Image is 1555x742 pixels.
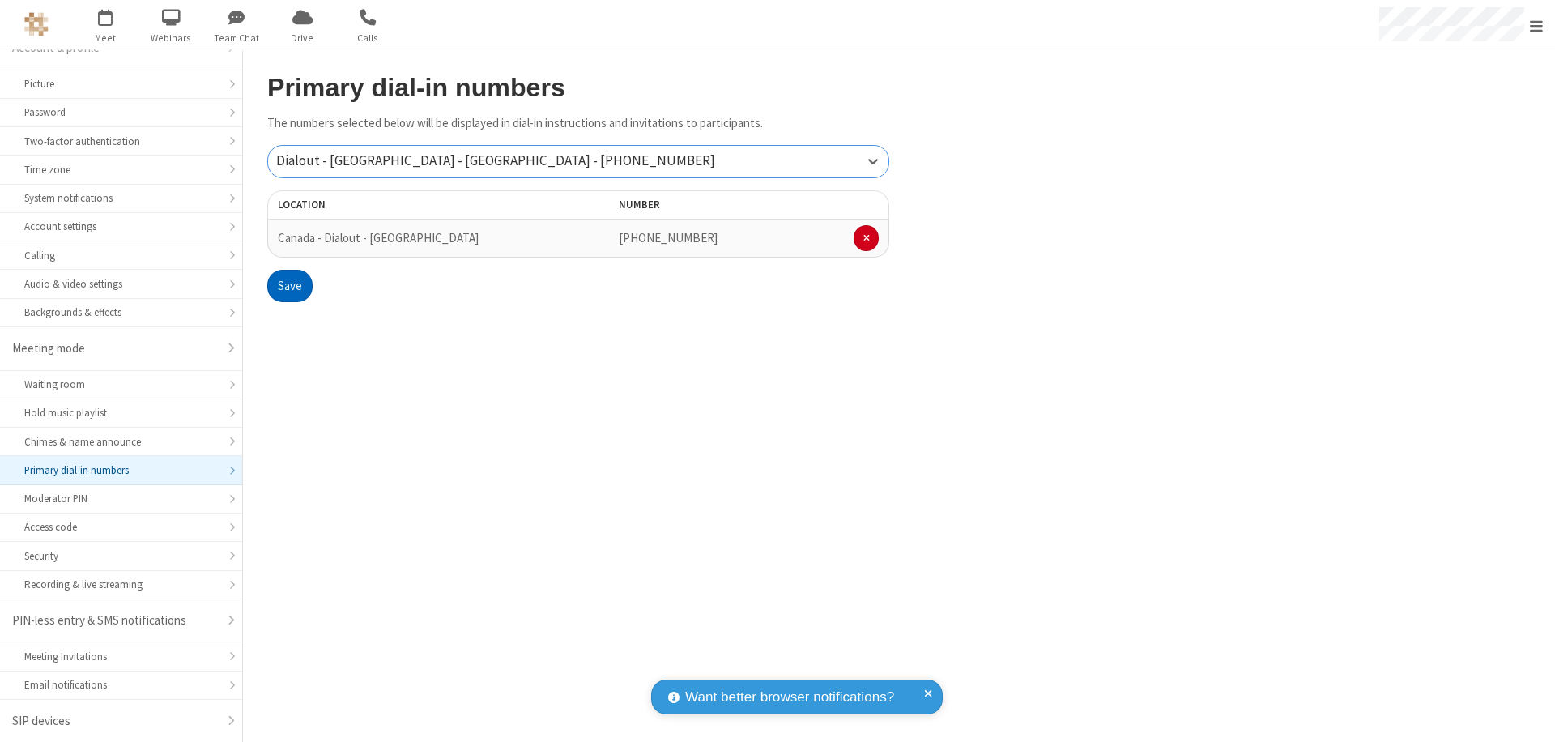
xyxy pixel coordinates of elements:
div: System notifications [24,190,218,206]
span: Drive [272,31,333,45]
div: PIN-less entry & SMS notifications [12,612,218,630]
div: Password [24,104,218,120]
div: Waiting room [24,377,218,392]
span: Want better browser notifications? [685,687,894,708]
div: Access code [24,519,218,535]
h2: Primary dial-in numbers [267,74,889,102]
div: Picture [24,76,218,92]
span: [PHONE_NUMBER] [619,230,718,245]
span: Webinars [141,31,202,45]
div: Backgrounds & effects [24,305,218,320]
div: Recording & live streaming [24,577,218,592]
div: Primary dial-in numbers [24,463,218,478]
div: Two-factor authentication [24,134,218,149]
div: Hold music playlist [24,405,218,420]
th: Location [267,190,516,220]
img: QA Selenium DO NOT DELETE OR CHANGE [24,12,49,36]
p: The numbers selected below will be displayed in dial-in instructions and invitations to participa... [267,114,889,133]
div: Account settings [24,219,218,234]
span: Meet [75,31,136,45]
button: Save [267,270,313,302]
span: Dialout - [GEOGRAPHIC_DATA] - [GEOGRAPHIC_DATA] - [PHONE_NUMBER] [276,151,715,169]
div: SIP devices [12,712,218,731]
span: Calls [338,31,398,45]
div: Meeting mode [12,339,218,358]
td: Canada - Dialout - [GEOGRAPHIC_DATA] [267,220,516,258]
div: Email notifications [24,677,218,693]
div: Time zone [24,162,218,177]
div: Security [24,548,218,564]
div: Moderator PIN [24,491,218,506]
div: Audio & video settings [24,276,218,292]
span: Team Chat [207,31,267,45]
div: Calling [24,248,218,263]
th: Number [609,190,889,220]
div: Meeting Invitations [24,649,218,664]
div: Chimes & name announce [24,434,218,450]
iframe: Chat [1515,700,1543,731]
